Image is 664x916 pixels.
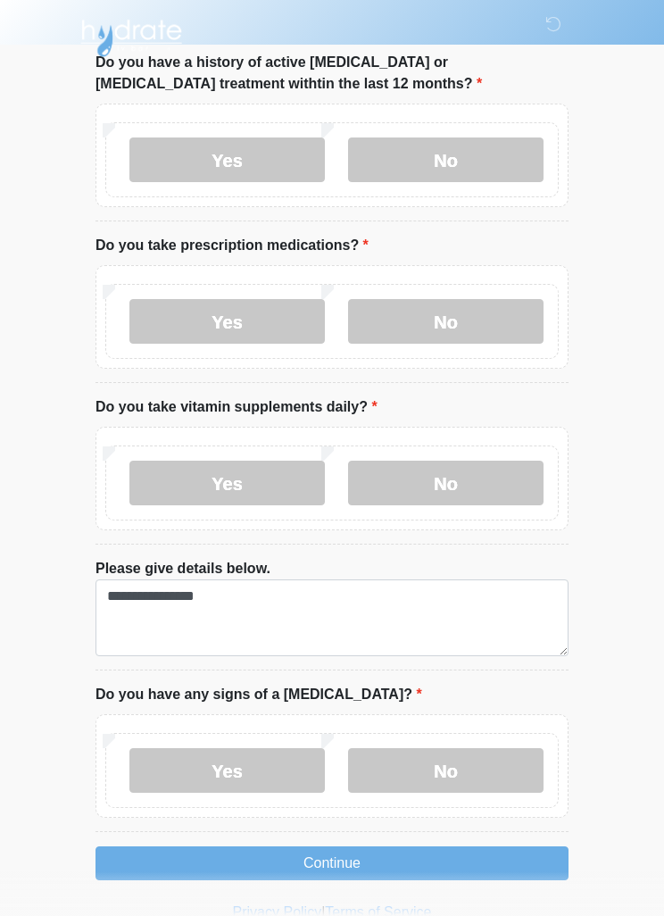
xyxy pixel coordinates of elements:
[78,13,185,58] img: Hydrate IV Bar - Chandler Logo
[348,299,544,344] label: No
[348,461,544,505] label: No
[95,235,369,256] label: Do you take prescription medications?
[95,558,270,579] label: Please give details below.
[129,137,325,182] label: Yes
[348,748,544,793] label: No
[95,684,422,705] label: Do you have any signs of a [MEDICAL_DATA]?
[348,137,544,182] label: No
[95,52,569,95] label: Do you have a history of active [MEDICAL_DATA] or [MEDICAL_DATA] treatment withtin the last 12 mo...
[129,299,325,344] label: Yes
[95,396,378,418] label: Do you take vitamin supplements daily?
[129,748,325,793] label: Yes
[95,846,569,880] button: Continue
[129,461,325,505] label: Yes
